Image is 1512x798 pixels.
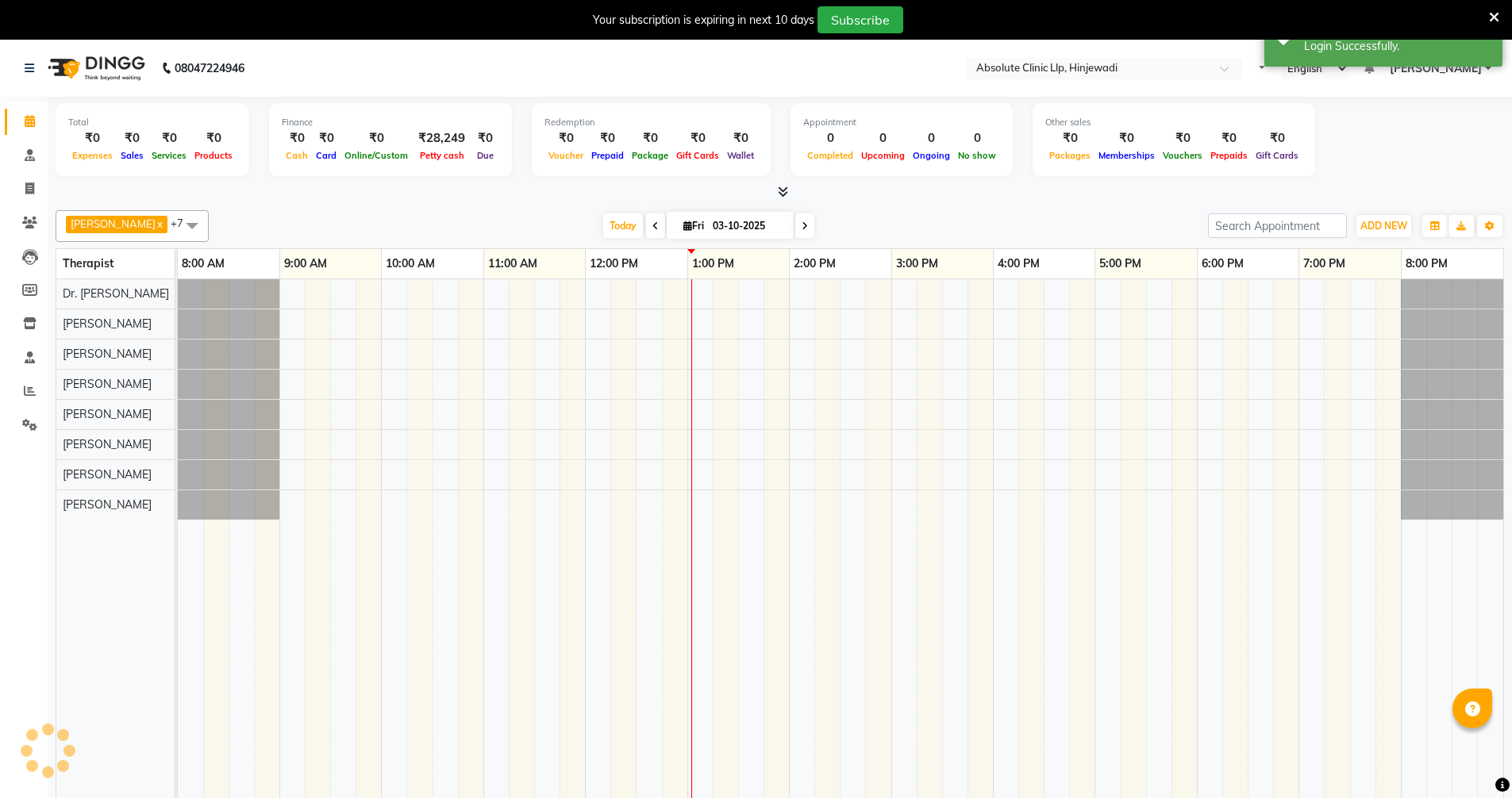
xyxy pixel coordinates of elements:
span: [PERSON_NAME] [63,467,152,481]
span: Vouchers [1159,150,1206,161]
div: Total [68,116,237,129]
a: x [156,217,163,230]
span: [PERSON_NAME] [1390,60,1482,77]
a: 4:00 PM [994,252,1044,275]
div: ₹0 [282,129,312,148]
input: Search Appointment [1208,213,1347,238]
div: 0 [909,129,954,148]
div: ₹0 [1159,129,1206,148]
span: Voucher [544,150,587,161]
span: Upcoming [857,150,909,161]
span: [PERSON_NAME] [71,217,156,230]
span: Today [603,213,643,238]
span: [PERSON_NAME] [63,347,152,361]
span: Memberships [1095,150,1159,161]
div: ₹0 [117,129,148,148]
button: Subscribe [818,6,903,33]
button: ADD NEW [1356,215,1411,237]
span: Products [190,150,237,161]
div: ₹0 [340,129,412,148]
span: Package [628,150,672,161]
span: No show [954,150,1000,161]
span: Completed [803,150,857,161]
div: Appointment [803,116,1000,129]
div: ₹28,249 [412,129,471,148]
div: Login Successfully. [1304,38,1491,55]
div: ₹0 [1045,129,1095,148]
div: Finance [282,116,499,129]
div: ₹0 [190,129,237,148]
div: Other sales [1045,116,1302,129]
span: [PERSON_NAME] [63,407,152,421]
div: ₹0 [1252,129,1302,148]
span: Ongoing [909,150,954,161]
span: Gift Cards [1252,150,1302,161]
span: Card [312,150,340,161]
span: Expenses [68,150,117,161]
a: 9:00 AM [280,252,331,275]
span: Dr. [PERSON_NAME] [63,286,169,301]
a: 6:00 PM [1198,252,1248,275]
span: Prepaid [587,150,628,161]
div: ₹0 [544,129,587,148]
a: 8:00 AM [178,252,229,275]
span: Due [473,150,498,161]
div: Redemption [544,116,758,129]
span: Cash [282,150,312,161]
div: ₹0 [672,129,723,148]
div: ₹0 [587,129,628,148]
span: Sales [117,150,148,161]
span: Wallet [723,150,758,161]
a: 3:00 PM [892,252,942,275]
div: Your subscription is expiring in next 10 days [593,12,814,29]
span: Packages [1045,150,1095,161]
span: Therapist [63,256,113,270]
span: Fri [679,220,708,232]
div: ₹0 [1206,129,1252,148]
span: Prepaids [1206,150,1252,161]
input: 2025-10-03 [708,214,787,238]
span: Petty cash [416,150,468,161]
a: 2:00 PM [790,252,840,275]
a: 11:00 AM [484,252,541,275]
div: ₹0 [471,129,499,148]
div: 0 [954,129,1000,148]
img: logo [40,46,149,90]
span: [PERSON_NAME] [63,317,152,331]
span: Services [148,150,190,161]
a: 12:00 PM [586,252,642,275]
div: ₹0 [628,129,672,148]
span: [PERSON_NAME] [63,497,152,512]
span: Online/Custom [340,150,412,161]
a: 1:00 PM [688,252,738,275]
a: 7:00 PM [1299,252,1349,275]
div: ₹0 [723,129,758,148]
div: 0 [803,129,857,148]
span: +7 [171,217,195,229]
span: [PERSON_NAME] [63,377,152,391]
div: ₹0 [148,129,190,148]
div: ₹0 [312,129,340,148]
div: 0 [857,129,909,148]
span: Gift Cards [672,150,723,161]
span: [PERSON_NAME] [63,437,152,451]
a: 10:00 AM [382,252,439,275]
a: 5:00 PM [1095,252,1145,275]
b: 08047224946 [175,46,244,90]
div: ₹0 [1095,129,1159,148]
span: ADD NEW [1360,220,1407,232]
div: ₹0 [68,129,117,148]
a: 8:00 PM [1402,252,1452,275]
